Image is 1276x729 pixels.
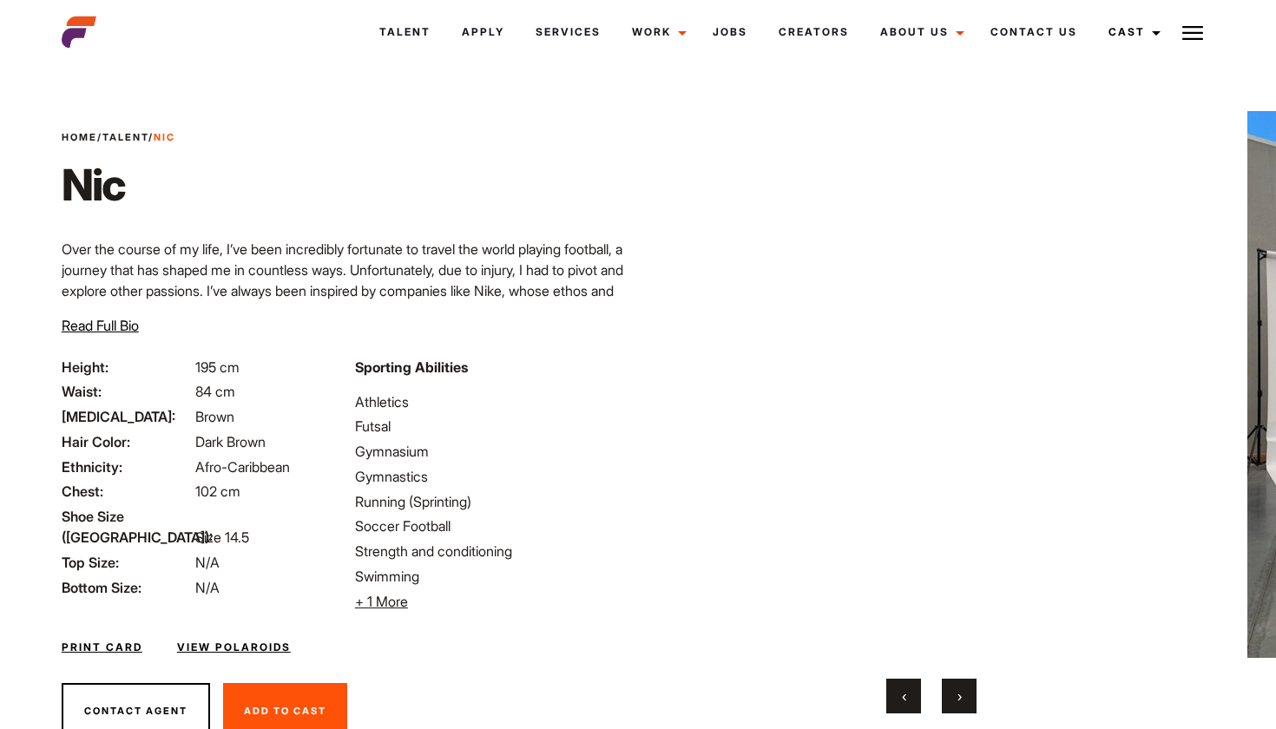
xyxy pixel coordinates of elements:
span: Previous [902,687,906,705]
h1: Nic [62,159,175,211]
a: Creators [763,9,865,56]
a: Talent [102,131,148,143]
p: Over the course of my life, I’ve been incredibly fortunate to travel the world playing football, ... [62,239,628,364]
span: Shoe Size ([GEOGRAPHIC_DATA]): [62,506,192,548]
span: Size 14.5 [195,529,249,546]
a: Services [520,9,616,56]
li: Swimming [355,566,628,587]
span: + 1 More [355,593,408,610]
a: Apply [446,9,520,56]
li: Running (Sprinting) [355,491,628,512]
li: Strength and conditioning [355,541,628,562]
img: Burger icon [1182,23,1203,43]
span: / / [62,130,175,145]
span: Ethnicity: [62,456,192,477]
span: Top Size: [62,552,192,573]
span: Dark Brown [195,433,266,450]
span: Height: [62,357,192,378]
span: 102 cm [195,483,240,500]
span: 195 cm [195,358,240,376]
li: Gymnastics [355,466,628,487]
li: Gymnasium [355,441,628,462]
strong: Nic [154,131,175,143]
span: [MEDICAL_DATA]: [62,406,192,427]
span: N/A [195,579,220,596]
a: Contact Us [975,9,1093,56]
span: Read Full Bio [62,317,139,334]
a: Home [62,131,97,143]
span: N/A [195,554,220,571]
span: Waist: [62,381,192,402]
a: Jobs [697,9,763,56]
a: View Polaroids [177,640,291,655]
li: Futsal [355,416,628,437]
button: Read Full Bio [62,315,139,336]
span: Chest: [62,481,192,502]
a: Print Card [62,640,142,655]
video: Your browser does not support the video tag. [680,111,1183,658]
span: Bottom Size: [62,577,192,598]
span: Brown [195,408,234,425]
span: Add To Cast [244,705,326,717]
a: About Us [865,9,975,56]
li: Soccer Football [355,516,628,536]
li: Athletics [355,391,628,412]
img: cropped-aefm-brand-fav-22-square.png [62,15,96,49]
a: Talent [364,9,446,56]
span: Hair Color: [62,431,192,452]
a: Cast [1093,9,1171,56]
strong: Sporting Abilities [355,358,468,376]
span: Afro-Caribbean [195,458,290,476]
a: Work [616,9,697,56]
span: 84 cm [195,383,235,400]
span: Next [957,687,962,705]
